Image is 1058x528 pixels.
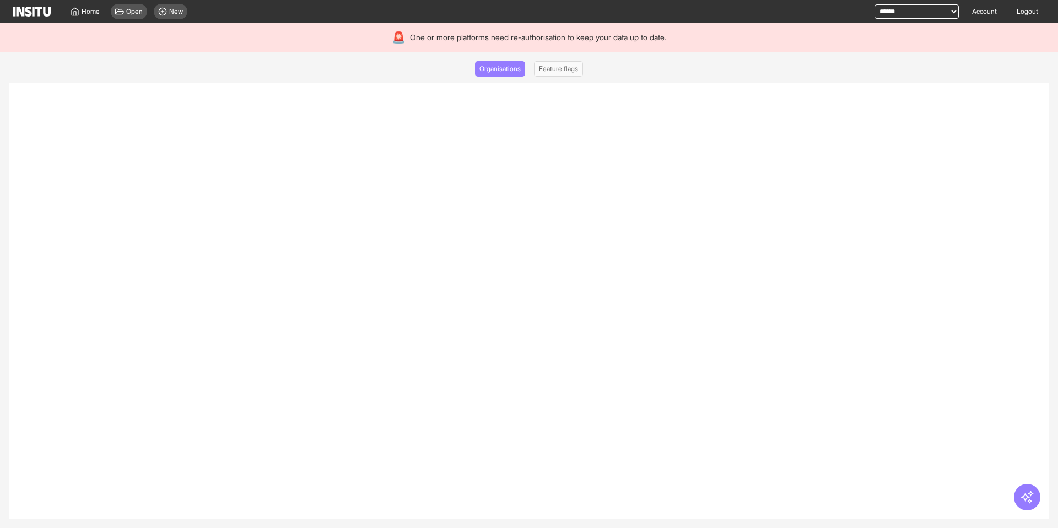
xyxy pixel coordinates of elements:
[169,7,183,16] span: New
[475,61,525,77] button: Organisations
[534,61,583,77] button: Feature flags
[13,7,51,17] img: Logo
[392,30,406,45] div: 🚨
[126,7,143,16] span: Open
[410,32,666,43] span: One or more platforms need re-authorisation to keep your data up to date.
[82,7,100,16] span: Home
